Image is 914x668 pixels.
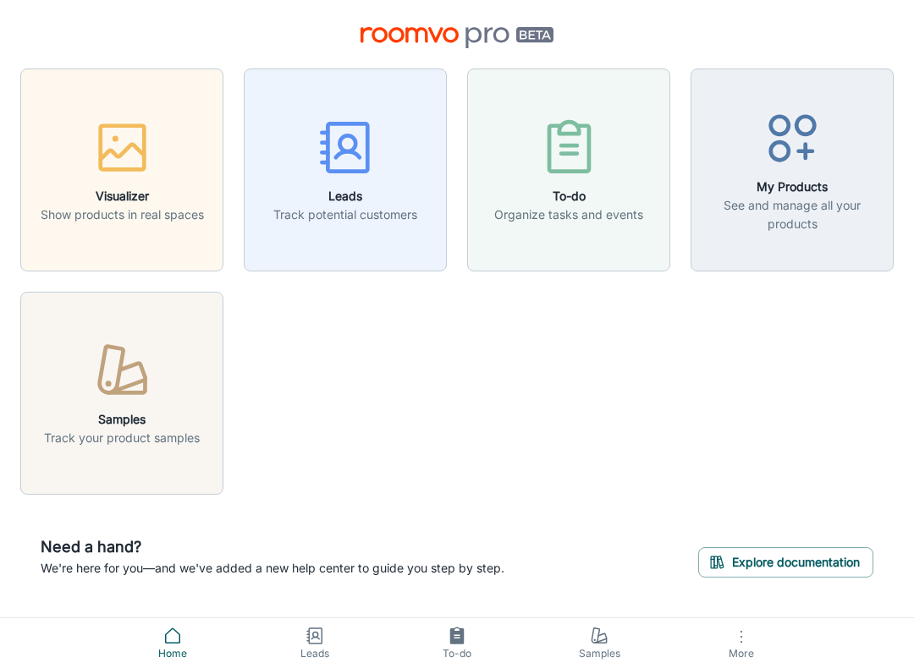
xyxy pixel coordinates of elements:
h6: Samples [44,410,200,429]
button: To-doOrganize tasks and events [467,68,670,271]
a: Samples [528,618,670,668]
a: To-doOrganize tasks and events [467,160,670,177]
button: My ProductsSee and manage all your products [691,68,894,271]
button: LeadsTrack potential customers [244,68,447,271]
p: Show products in real spaces [41,205,204,224]
a: SamplesTrack your product samples [20,383,223,400]
span: Leads [254,646,376,661]
span: To-do [396,646,518,661]
img: Roomvo PRO Beta [361,27,554,48]
button: More [670,618,812,668]
p: We're here for you—and we've added a new help center to guide you step by step. [41,559,504,578]
span: Home [112,646,234,661]
span: More [680,647,802,660]
p: Track potential customers [273,205,417,224]
button: VisualizerShow products in real spaces [20,68,223,271]
h6: Leads [273,187,417,205]
a: Home [102,618,244,668]
h6: To-do [494,187,643,205]
span: Samples [538,646,660,661]
a: Explore documentation [698,552,873,569]
p: Organize tasks and events [494,205,643,224]
h6: Visualizer [41,187,204,205]
button: Explore documentation [698,547,873,578]
a: Leads [244,618,386,668]
h6: My Products [702,178,883,196]
p: Track your product samples [44,429,200,447]
button: SamplesTrack your product samples [20,292,223,495]
h6: Need a hand? [41,535,504,559]
a: To-do [386,618,528,668]
p: See and manage all your products [702,196,883,233]
a: LeadsTrack potential customers [244,160,447,177]
a: My ProductsSee and manage all your products [691,160,894,177]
